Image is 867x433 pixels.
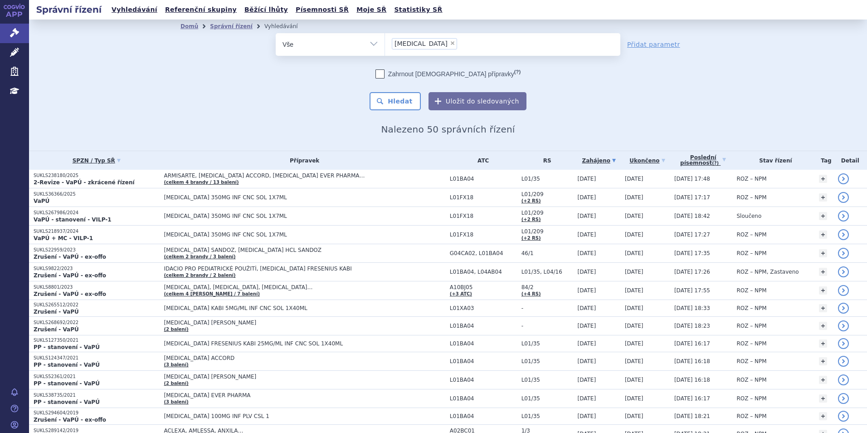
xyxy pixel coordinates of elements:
a: detail [838,285,849,296]
span: [DATE] [577,413,596,419]
span: [DATE] [577,269,596,275]
strong: VaPÚ + MC - VILP-1 [34,235,93,241]
span: [MEDICAL_DATA] SANDOZ, [MEDICAL_DATA] HCL SANDOZ [164,247,390,253]
span: [DATE] 17:17 [674,194,710,201]
span: [DATE] 16:18 [674,358,710,364]
th: RS [517,151,573,170]
span: × [450,40,455,46]
span: ROZ – NPM [736,377,766,383]
a: (+2 RS) [521,236,541,241]
a: Běžící lhůty [242,4,291,16]
strong: Zrušení - VaPÚ [34,326,79,333]
span: [MEDICAL_DATA] [PERSON_NAME] [164,320,390,326]
th: ATC [445,151,517,170]
span: [DATE] 18:33 [674,305,710,311]
span: [DATE] 18:21 [674,413,710,419]
h2: Správní řízení [29,3,109,16]
span: L01/35 [521,176,573,182]
span: [DATE] [577,287,596,294]
span: Sloučeno [736,213,761,219]
input: [MEDICAL_DATA] [460,38,465,49]
a: (celkem 2 brandy / 2 balení) [164,273,235,278]
a: detail [838,393,849,404]
a: (+2 RS) [521,198,541,203]
span: [MEDICAL_DATA] [PERSON_NAME] [164,374,390,380]
span: [DATE] [625,194,643,201]
span: [MEDICAL_DATA] KABI 5MG/ML INF CNC SOL 1X40ML [164,305,390,311]
a: detail [838,320,849,331]
a: Moje SŘ [354,4,389,16]
a: detail [838,192,849,203]
span: [DATE] [577,231,596,238]
span: L01BA04 [450,413,517,419]
span: [DATE] [625,250,643,256]
span: [MEDICAL_DATA] 350MG INF CNC SOL 1X7ML [164,213,390,219]
button: Uložit do sledovaných [429,92,526,110]
span: [DATE] [625,395,643,402]
a: SPZN / Typ SŘ [34,154,159,167]
p: SUKLS9822/2023 [34,266,159,272]
strong: PP - stanovení - VaPÚ [34,362,100,368]
th: Detail [833,151,867,170]
span: [DATE] 16:17 [674,340,710,347]
th: Tag [814,151,833,170]
a: + [819,376,827,384]
p: SUKLS22959/2023 [34,247,159,253]
span: ROZ – NPM [736,358,766,364]
span: ROZ – NPM [736,176,766,182]
a: detail [838,303,849,314]
span: [DATE] 18:42 [674,213,710,219]
p: SUKLS38735/2021 [34,392,159,399]
p: SUKLS294604/2019 [34,410,159,416]
strong: Zrušení - VaPÚ - ex-offo [34,272,106,279]
th: Stav řízení [732,151,814,170]
p: SUKLS267986/2024 [34,210,159,216]
span: [DATE] [625,323,643,329]
span: ROZ – NPM [736,305,766,311]
strong: PP - stanovení - VaPÚ [34,344,100,350]
span: [DATE] [577,358,596,364]
strong: Zrušení - VaPÚ - ex-offo [34,417,106,423]
a: (2 balení) [164,327,188,332]
p: SUKLS36366/2025 [34,191,159,197]
span: [DATE] 18:23 [674,323,710,329]
p: SUKLS8801/2023 [34,284,159,290]
a: (celkem 4 [PERSON_NAME] / 7 balení) [164,291,259,296]
span: ROZ – NPM [736,323,766,329]
a: detail [838,211,849,221]
span: [MEDICAL_DATA] 350MG INF CNC SOL 1X7ML [164,194,390,201]
a: + [819,249,827,257]
span: [DATE] [577,340,596,347]
a: (celkem 2 brandy / 3 balení) [164,254,235,259]
a: Vyhledávání [109,4,160,16]
span: [DATE] [625,340,643,347]
a: (3 balení) [164,399,188,404]
span: [DATE] 16:17 [674,395,710,402]
a: Statistiky SŘ [391,4,445,16]
span: [DATE] 17:48 [674,176,710,182]
a: Domů [180,23,198,30]
a: + [819,193,827,202]
span: L01XA03 [450,305,517,311]
a: detail [838,229,849,240]
span: [DATE] [625,305,643,311]
th: Přípravek [159,151,445,170]
a: Referenční skupiny [162,4,239,16]
a: + [819,175,827,183]
span: [DATE] [577,176,596,182]
span: L01BA04, L04AB04 [450,269,517,275]
p: SUKLS268692/2022 [34,320,159,326]
span: G04CA02, L01BA04 [450,250,517,256]
a: Správní řízení [210,23,253,30]
p: SUKLS127350/2021 [34,337,159,344]
a: detail [838,338,849,349]
a: detail [838,356,849,367]
span: L01BA04 [450,323,517,329]
span: ROZ – NPM [736,250,766,256]
span: L01BA04 [450,377,517,383]
a: (3 balení) [164,362,188,367]
span: [DATE] [625,358,643,364]
span: L01/209 [521,191,573,197]
span: L01BA04 [450,340,517,347]
span: [MEDICAL_DATA] 350MG INF CNC SOL 1X7ML [164,231,390,238]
